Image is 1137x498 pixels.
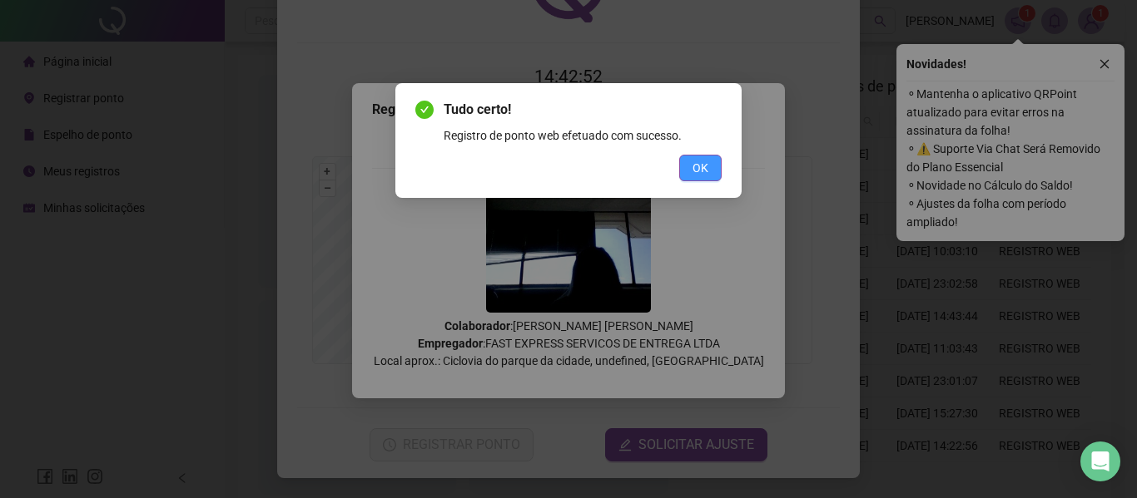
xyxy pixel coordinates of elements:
[444,126,722,145] div: Registro de ponto web efetuado com sucesso.
[1080,441,1120,481] div: Open Intercom Messenger
[693,159,708,177] span: OK
[444,100,722,120] span: Tudo certo!
[679,155,722,181] button: OK
[415,101,434,119] span: check-circle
